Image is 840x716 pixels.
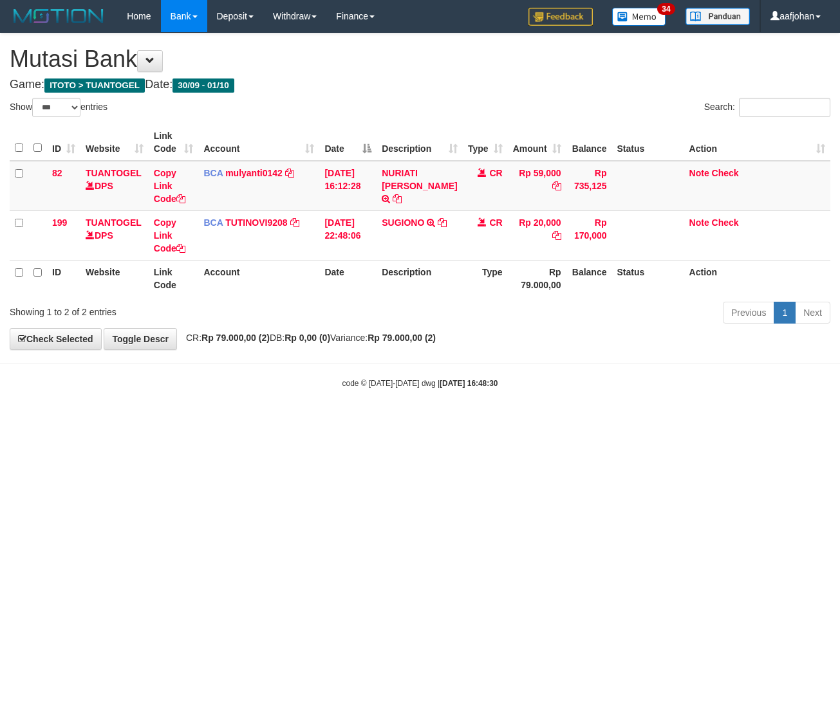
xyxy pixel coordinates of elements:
a: Copy Link Code [154,168,185,204]
span: ITOTO > TUANTOGEL [44,78,145,93]
td: DPS [80,210,149,260]
label: Show entries [10,98,107,117]
span: CR [489,217,502,228]
th: Description [377,260,462,297]
a: TUTINOVI9208 [225,217,287,228]
a: Check [712,168,739,178]
td: Rp 170,000 [566,210,612,260]
th: Website [80,260,149,297]
span: 199 [52,217,67,228]
th: Action [684,260,830,297]
th: Date [319,260,377,297]
a: Next [795,302,830,324]
a: Note [689,217,709,228]
th: Account: activate to sort column ascending [198,124,319,161]
td: Rp 59,000 [508,161,566,211]
strong: Rp 0,00 (0) [285,333,330,343]
span: 30/09 - 01/10 [173,78,234,93]
img: Button%20Memo.svg [612,8,666,26]
a: Note [689,168,709,178]
a: Previous [723,302,774,324]
a: Copy Rp 59,000 to clipboard [552,181,561,191]
th: Website: activate to sort column ascending [80,124,149,161]
th: ID [47,260,80,297]
label: Search: [704,98,830,117]
span: CR [489,168,502,178]
th: Date: activate to sort column descending [319,124,377,161]
strong: Rp 79.000,00 (2) [368,333,436,343]
a: Copy TUTINOVI9208 to clipboard [290,217,299,228]
th: Description: activate to sort column ascending [377,124,462,161]
h1: Mutasi Bank [10,46,830,72]
a: SUGIONO [382,217,424,228]
a: mulyanti0142 [225,168,283,178]
td: [DATE] 22:48:06 [319,210,377,260]
th: Status [612,124,684,161]
a: 1 [774,302,796,324]
a: Copy Link Code [154,217,185,253]
td: [DATE] 16:12:28 [319,161,377,211]
img: panduan.png [686,8,750,25]
strong: [DATE] 16:48:30 [440,379,498,388]
span: 82 [52,168,62,178]
a: Check Selected [10,328,102,350]
th: Type [463,260,508,297]
h4: Game: Date: [10,78,830,91]
th: Balance [566,124,612,161]
a: TUANTOGEL [86,217,142,228]
th: Type: activate to sort column ascending [463,124,508,161]
td: Rp 20,000 [508,210,566,260]
a: Copy SUGIONO to clipboard [438,217,447,228]
a: TUANTOGEL [86,168,142,178]
span: 34 [657,3,675,15]
a: Check [712,217,739,228]
select: Showentries [32,98,80,117]
span: BCA [203,168,223,178]
th: Action: activate to sort column ascending [684,124,830,161]
span: BCA [203,217,223,228]
input: Search: [739,98,830,117]
a: Copy NURIATI GANS to clipboard [393,194,402,204]
td: Rp 735,125 [566,161,612,211]
th: Amount: activate to sort column ascending [508,124,566,161]
th: Link Code: activate to sort column ascending [149,124,199,161]
strong: Rp 79.000,00 (2) [201,333,270,343]
a: Toggle Descr [104,328,177,350]
th: Balance [566,260,612,297]
div: Showing 1 to 2 of 2 entries [10,300,341,318]
a: Copy Rp 20,000 to clipboard [552,230,561,241]
th: ID: activate to sort column ascending [47,124,80,161]
th: Account [198,260,319,297]
a: Copy mulyanti0142 to clipboard [285,168,294,178]
img: Feedback.jpg [528,8,593,26]
img: MOTION_logo.png [10,6,107,26]
th: Link Code [149,260,199,297]
td: DPS [80,161,149,211]
th: Status [612,260,684,297]
th: Rp 79.000,00 [508,260,566,297]
span: CR: DB: Variance: [180,333,436,343]
a: NURIATI [PERSON_NAME] [382,168,457,191]
small: code © [DATE]-[DATE] dwg | [342,379,498,388]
